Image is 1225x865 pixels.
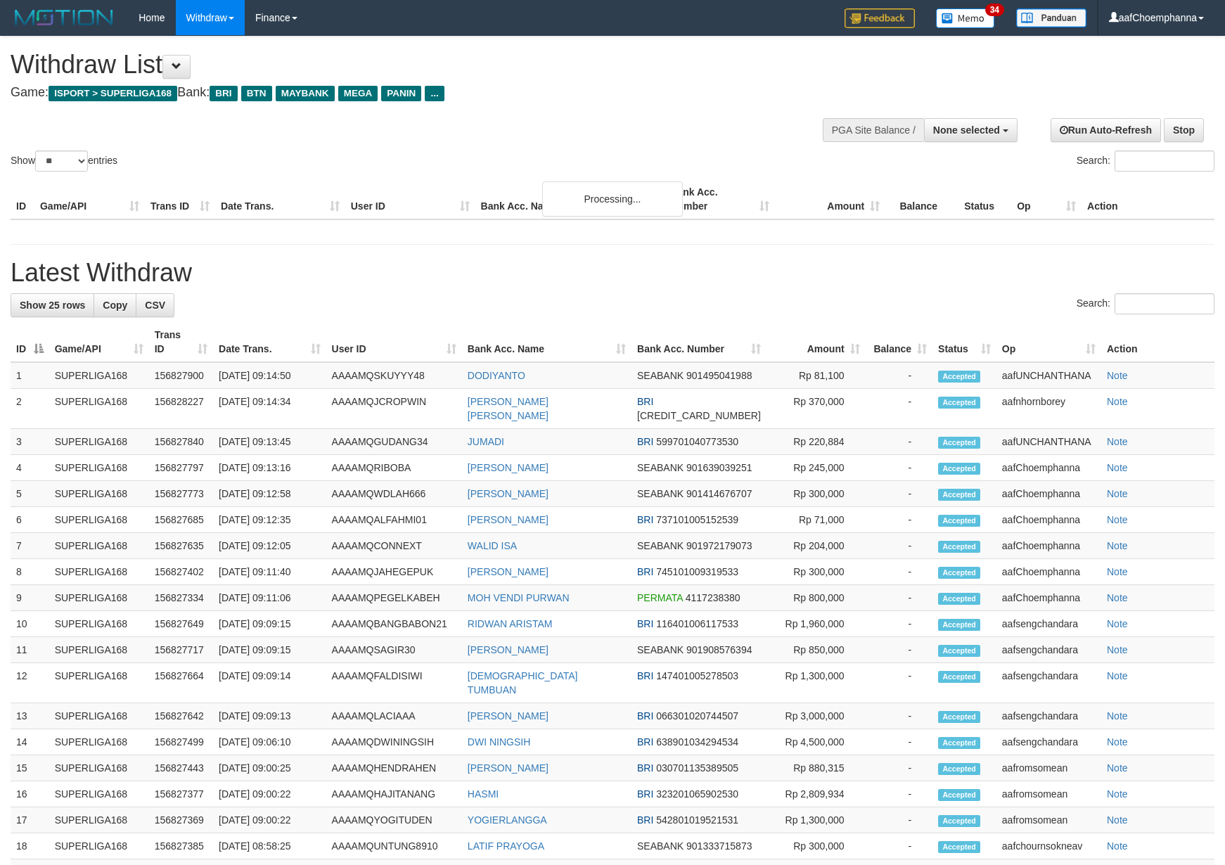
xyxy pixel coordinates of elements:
[213,637,326,663] td: [DATE] 09:09:15
[468,370,525,381] a: DODIYANTO
[767,429,866,455] td: Rp 220,884
[996,389,1101,429] td: aafnhornborey
[1107,566,1128,577] a: Note
[11,455,49,481] td: 4
[1011,179,1082,219] th: Op
[996,455,1101,481] td: aafChoemphanna
[213,481,326,507] td: [DATE] 09:12:58
[996,322,1101,362] th: Op: activate to sort column ascending
[656,618,738,629] span: Copy 116401006117533 to clipboard
[767,481,866,507] td: Rp 300,000
[866,455,933,481] td: -
[996,362,1101,389] td: aafUNCHANTHANA
[1077,150,1214,172] label: Search:
[11,729,49,755] td: 14
[326,322,462,362] th: User ID: activate to sort column ascending
[149,507,213,533] td: 156827685
[11,611,49,637] td: 10
[665,179,775,219] th: Bank Acc. Number
[542,181,683,217] div: Processing...
[656,670,738,681] span: Copy 147401005278503 to clipboard
[996,559,1101,585] td: aafChoemphanna
[938,619,980,631] span: Accepted
[656,514,738,525] span: Copy 737101005152539 to clipboard
[145,179,215,219] th: Trans ID
[149,559,213,585] td: 156827402
[49,755,149,781] td: SUPERLIGA168
[938,711,980,723] span: Accepted
[11,150,117,172] label: Show entries
[767,533,866,559] td: Rp 204,000
[145,300,165,311] span: CSV
[996,703,1101,729] td: aafsengchandara
[11,362,49,389] td: 1
[468,566,549,577] a: [PERSON_NAME]
[1107,788,1128,800] a: Note
[213,533,326,559] td: [DATE] 09:12:05
[767,585,866,611] td: Rp 800,000
[1115,293,1214,314] input: Search:
[637,436,653,447] span: BRI
[767,703,866,729] td: Rp 3,000,000
[823,118,924,142] div: PGA Site Balance /
[938,541,980,553] span: Accepted
[996,781,1101,807] td: aafromsomean
[637,370,684,381] span: SEABANK
[11,663,49,703] td: 12
[767,807,866,833] td: Rp 1,300,000
[213,322,326,362] th: Date Trans.: activate to sort column ascending
[326,781,462,807] td: AAAAMQHAJITANANG
[1115,150,1214,172] input: Search:
[468,814,547,826] a: YOGIERLANGGA
[866,781,933,807] td: -
[49,86,177,101] span: ISPORT > SUPERLIGA168
[49,533,149,559] td: SUPERLIGA168
[637,788,653,800] span: BRI
[1107,736,1128,748] a: Note
[326,807,462,833] td: AAAAMQYOGITUDEN
[11,755,49,781] td: 15
[326,637,462,663] td: AAAAMQSAGIR30
[326,559,462,585] td: AAAAMQJAHEGEPUK
[326,729,462,755] td: AAAAMQDWININGSIH
[49,389,149,429] td: SUPERLIGA168
[866,322,933,362] th: Balance: activate to sort column ascending
[1107,514,1128,525] a: Note
[885,179,958,219] th: Balance
[326,703,462,729] td: AAAAMQLACIAAA
[767,781,866,807] td: Rp 2,809,934
[468,840,544,852] a: LATIF PRAYOGA
[866,559,933,585] td: -
[326,755,462,781] td: AAAAMQHENDRAHEN
[213,703,326,729] td: [DATE] 09:09:13
[1107,436,1128,447] a: Note
[637,514,653,525] span: BRI
[637,566,653,577] span: BRI
[425,86,444,101] span: ...
[468,592,570,603] a: MOH VENDI PURWAN
[866,637,933,663] td: -
[11,833,49,859] td: 18
[210,86,237,101] span: BRI
[49,637,149,663] td: SUPERLIGA168
[866,755,933,781] td: -
[866,807,933,833] td: -
[149,781,213,807] td: 156827377
[686,540,752,551] span: Copy 901972179073 to clipboard
[468,788,499,800] a: HASMI
[767,559,866,585] td: Rp 300,000
[94,293,136,317] a: Copy
[686,488,752,499] span: Copy 901414676707 to clipboard
[996,533,1101,559] td: aafChoemphanna
[938,789,980,801] span: Accepted
[35,150,88,172] select: Showentries
[866,507,933,533] td: -
[866,362,933,389] td: -
[845,8,915,28] img: Feedback.jpg
[49,362,149,389] td: SUPERLIGA168
[767,362,866,389] td: Rp 81,100
[1107,592,1128,603] a: Note
[767,663,866,703] td: Rp 1,300,000
[1077,293,1214,314] label: Search:
[996,611,1101,637] td: aafsengchandara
